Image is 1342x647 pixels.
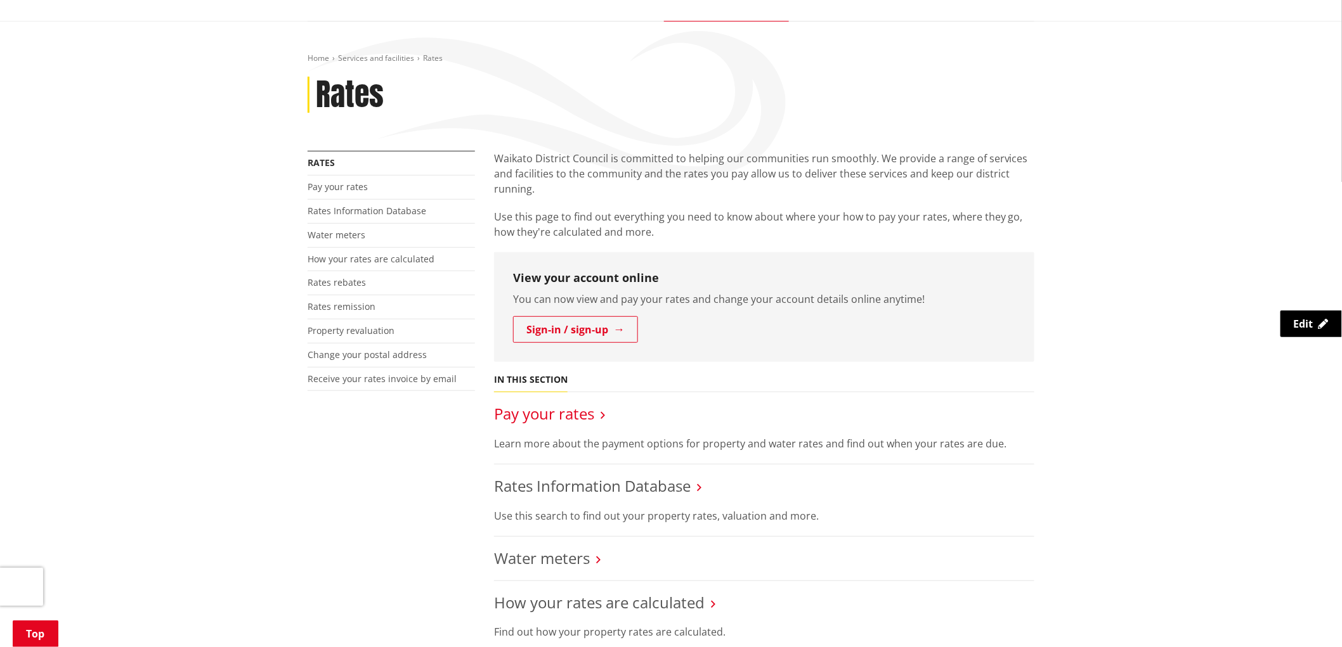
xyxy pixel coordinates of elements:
[1284,594,1329,639] iframe: Messenger Launcher
[308,300,375,312] a: Rates remission
[494,403,594,424] a: Pay your rates
[513,316,638,343] a: Sign-in / sign-up
[338,53,414,63] a: Services and facilities
[513,291,1015,307] p: You can now view and pay your rates and change your account details online anytime!
[494,624,1034,639] p: Find out how your property rates are calculated.
[1294,317,1313,331] span: Edit
[308,349,427,361] a: Change your postal address
[1280,311,1342,337] a: Edit
[494,548,590,568] a: Water meters
[308,53,329,63] a: Home
[308,324,394,336] a: Property revaluation
[308,157,335,169] a: Rates
[494,508,1034,523] p: Use this search to find out your property rates, valuation and more.
[513,271,1015,285] h3: View your account online
[494,151,1034,196] p: Waikato District Council is committed to helping our communities run smoothly. We provide a range...
[13,620,58,647] a: Top
[494,209,1034,240] p: Use this page to find out everything you need to know about where your how to pay your rates, whe...
[494,592,705,613] a: How your rates are calculated
[308,53,1034,64] nav: breadcrumb
[494,436,1034,451] p: Learn more about the payment options for property and water rates and find out when your rates ar...
[308,276,366,288] a: Rates rebates
[308,205,426,217] a: Rates Information Database
[494,375,568,385] h5: In this section
[308,181,368,193] a: Pay your rates
[308,253,434,265] a: How your rates are calculated
[308,229,365,241] a: Water meters
[423,53,443,63] span: Rates
[316,77,384,113] h1: Rates
[494,475,691,496] a: Rates Information Database
[308,373,457,385] a: Receive your rates invoice by email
